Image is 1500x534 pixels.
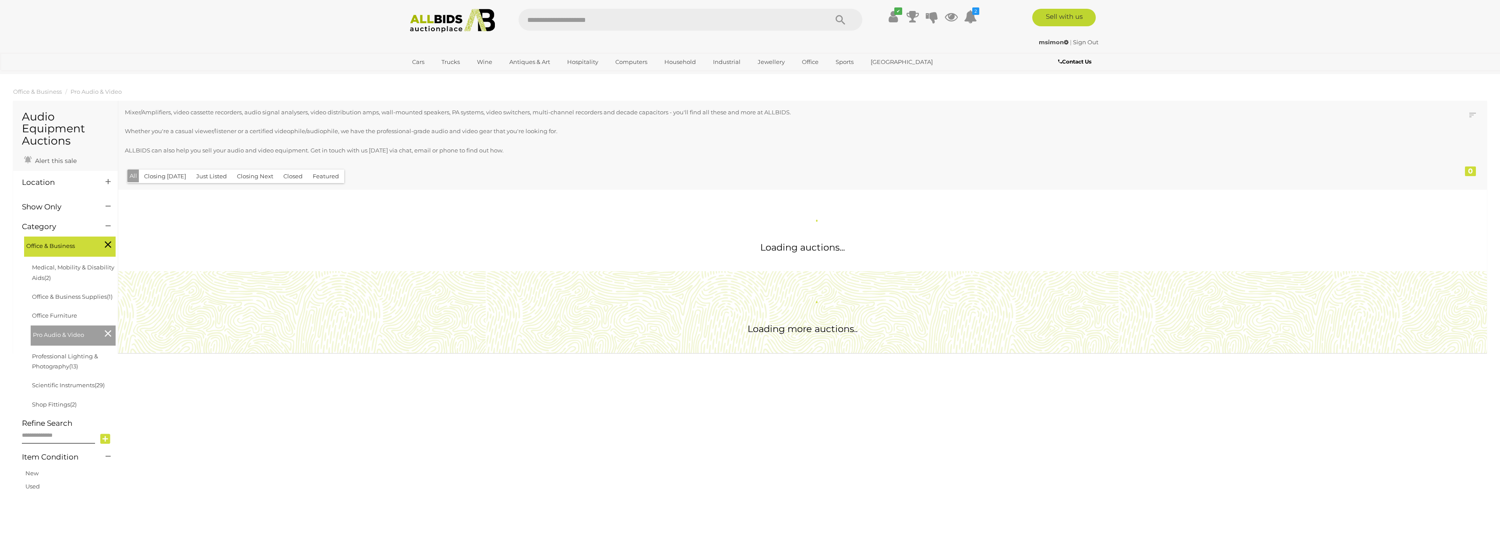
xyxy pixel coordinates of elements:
[278,170,308,183] button: Closed
[125,107,1361,117] p: Mixer/Amplifiers, video cassette recorders, audio signal analysers, video distribution amps, wall...
[25,483,40,490] a: Used
[22,111,109,147] h1: Audio Equipment Auctions
[32,264,114,281] a: Medical, Mobility & Disability Aids(2)
[107,293,113,300] span: (1)
[139,170,191,183] button: Closing [DATE]
[748,323,858,334] span: Loading more auctions..
[69,363,78,370] span: (13)
[471,55,498,69] a: Wine
[1465,166,1476,176] div: 0
[95,382,105,389] span: (29)
[405,9,500,33] img: Allbids.com.au
[972,7,979,15] i: 2
[22,419,116,428] h4: Refine Search
[865,55,939,69] a: [GEOGRAPHIC_DATA]
[71,88,122,95] a: Pro Audio & Video
[191,170,232,183] button: Just Listed
[436,55,466,69] a: Trucks
[760,242,845,253] span: Loading auctions...
[33,328,99,340] span: Pro Audio & Video
[22,178,92,187] h4: Location
[32,353,98,370] a: Professional Lighting & Photography(13)
[232,170,279,183] button: Closing Next
[887,9,900,25] a: ✔
[13,88,62,95] a: Office & Business
[70,401,77,408] span: (2)
[894,7,902,15] i: ✔
[32,312,77,319] a: Office Furniture
[33,157,77,165] span: Alert this sale
[1058,57,1094,67] a: Contact Us
[964,9,977,25] a: 2
[26,239,92,251] span: Office & Business
[32,293,113,300] a: Office & Business Supplies(1)
[127,170,139,182] button: All
[1058,58,1091,65] b: Contact Us
[1039,39,1070,46] a: msimon
[819,9,862,31] button: Search
[561,55,604,69] a: Hospitality
[1073,39,1098,46] a: Sign Out
[125,126,1361,136] p: Whether you're a casual viewer/listener or a certified videophile/audiophile, we have the profess...
[22,223,92,231] h4: Category
[22,453,92,461] h4: Item Condition
[610,55,653,69] a: Computers
[1070,39,1072,46] span: |
[32,401,77,408] a: Shop Fittings(2)
[406,55,430,69] a: Cars
[830,55,859,69] a: Sports
[25,470,39,477] a: New
[125,145,1361,156] p: ALLBIDS can also help you sell your audio and video equipment. Get in touch with us [DATE] via ch...
[659,55,702,69] a: Household
[44,274,51,281] span: (2)
[22,153,79,166] a: Alert this sale
[752,55,791,69] a: Jewellery
[1039,39,1069,46] strong: msimon
[22,203,92,211] h4: Show Only
[1032,9,1096,26] a: Sell with us
[32,382,105,389] a: Scientific Instruments(29)
[504,55,556,69] a: Antiques & Art
[707,55,746,69] a: Industrial
[307,170,344,183] button: Featured
[796,55,824,69] a: Office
